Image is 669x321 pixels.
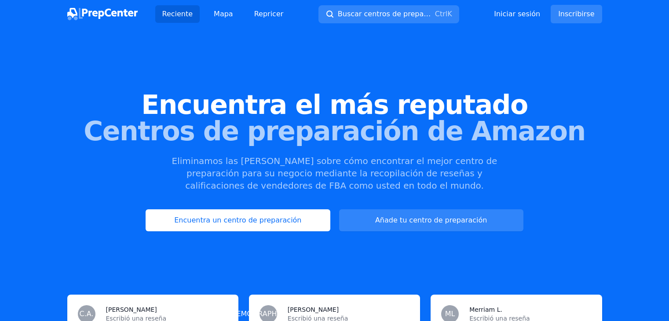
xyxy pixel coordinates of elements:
[494,9,540,19] a: Iniciar sesión
[141,89,528,120] font: Encuentra el más reputado
[469,306,502,313] font: Merriam L.
[375,216,487,224] font: Añade tu centro de preparación
[445,310,455,318] font: ML
[318,5,459,23] button: Buscar centros de preparaciónCtrlK
[67,8,138,20] img: Centro de preparación
[207,5,240,23] a: Mapa
[172,156,497,191] font: Eliminamos las [PERSON_NAME] sobre cómo encontrar el mejor centro de preparación para su negocio ...
[288,306,339,313] font: [PERSON_NAME]
[79,310,93,318] font: C.A.
[447,10,452,18] kbd: K
[146,209,330,231] a: Encuentra un centro de preparación
[551,5,602,23] a: Inscribirse
[214,10,233,18] font: Mapa
[247,5,291,23] a: Repricer
[84,116,585,146] font: Centros de preparación de Amazon
[162,10,193,18] font: Reciente
[338,10,446,18] font: Buscar centros de preparación
[155,5,200,23] a: Reciente
[558,10,594,18] font: Inscribirse
[339,209,523,231] a: Añade tu centro de preparación
[228,310,308,318] font: [DEMOGRAPHIC_DATA]
[435,10,447,18] kbd: Ctrl
[494,10,540,18] font: Iniciar sesión
[106,306,157,313] font: [PERSON_NAME]
[174,216,301,224] font: Encuentra un centro de preparación
[254,10,284,18] font: Repricer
